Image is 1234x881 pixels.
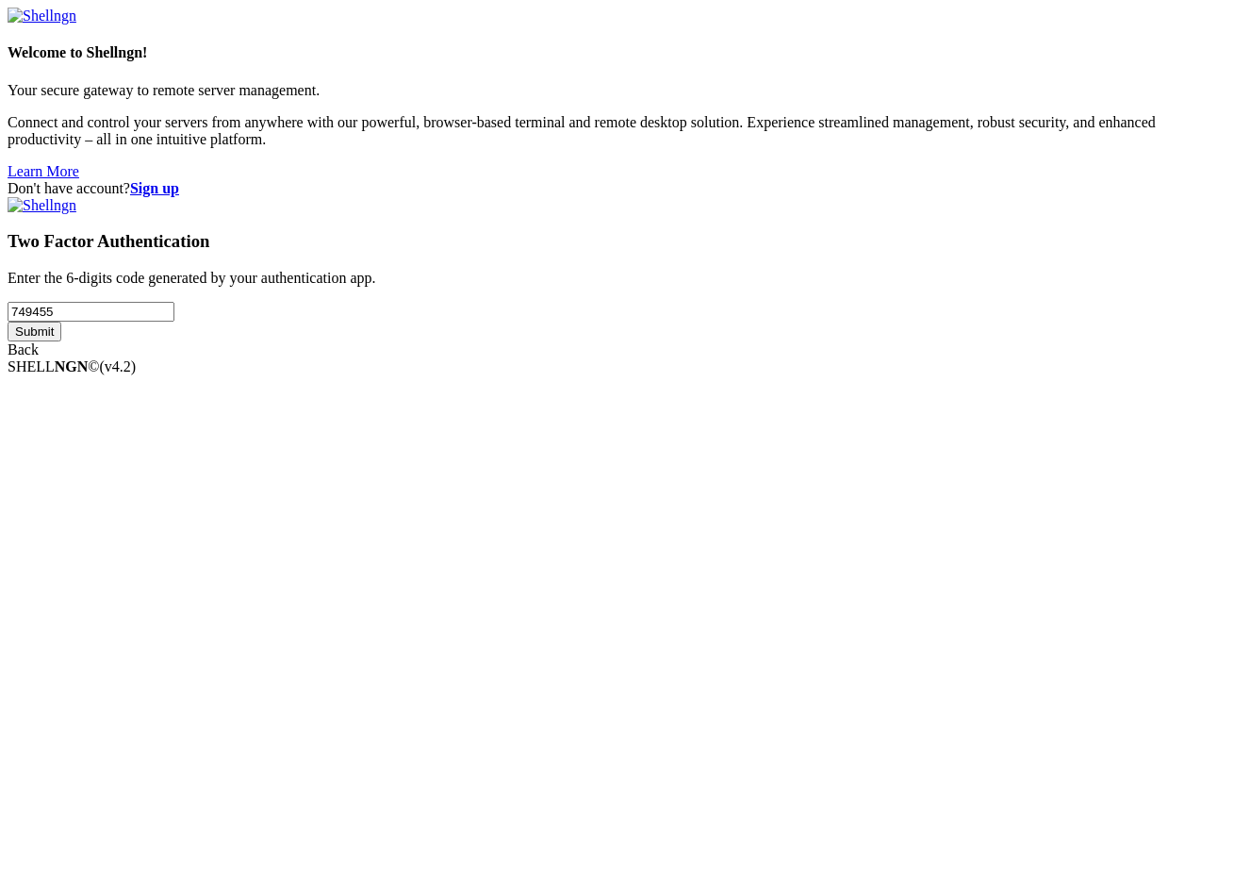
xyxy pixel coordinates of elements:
p: Connect and control your servers from anywhere with our powerful, browser-based terminal and remo... [8,114,1226,148]
input: Two factor code [8,302,174,322]
h4: Welcome to Shellngn! [8,44,1226,61]
div: Don't have account? [8,180,1226,197]
a: Back [8,341,39,357]
input: Submit [8,322,61,341]
a: Learn More [8,163,79,179]
span: SHELL © [8,358,136,374]
b: NGN [55,358,89,374]
img: Shellngn [8,197,76,214]
p: Enter the 6-digits code generated by your authentication app. [8,270,1226,287]
h3: Two Factor Authentication [8,231,1226,252]
p: Your secure gateway to remote server management. [8,82,1226,99]
a: Sign up [130,180,179,196]
span: 4.2.0 [100,358,137,374]
img: Shellngn [8,8,76,25]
